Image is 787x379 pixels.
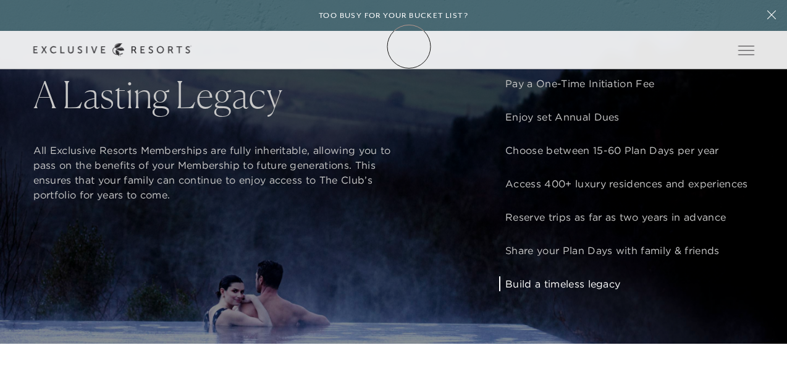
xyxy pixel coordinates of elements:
[730,322,787,379] iframe: Qualified Messenger
[505,176,747,191] p: Access 400+ luxury residences and experiences
[505,76,747,91] p: Pay a One-Time Initiation Fee
[505,243,747,258] p: Share your Plan Days with family & friends
[505,143,747,158] p: Choose between 15-60 Plan Days per year
[33,143,394,202] p: All Exclusive Resorts Memberships are fully inheritable, allowing you to pass on the benefits of ...
[505,276,747,291] p: Build a timeless legacy
[505,210,747,224] p: Reserve trips as far as two years in advance
[319,10,468,22] h6: Too busy for your bucket list?
[33,76,394,113] h2: A Lasting Legacy
[738,46,754,54] button: Open navigation
[505,109,747,124] p: Enjoy set Annual Dues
